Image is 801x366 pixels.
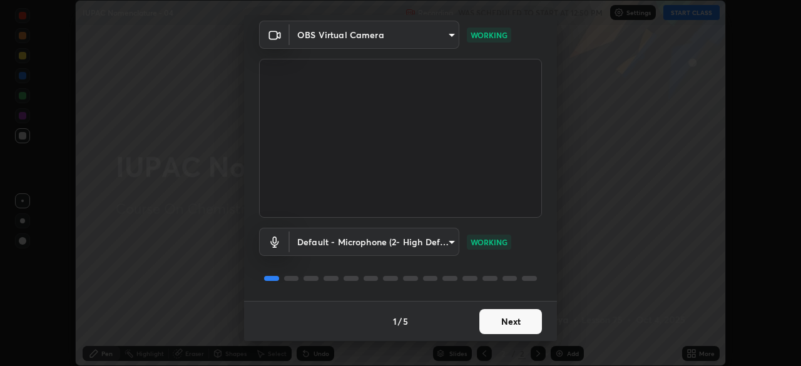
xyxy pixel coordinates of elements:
h4: 1 [393,315,397,328]
h4: / [398,315,402,328]
p: WORKING [471,29,508,41]
h4: 5 [403,315,408,328]
p: WORKING [471,236,508,248]
button: Next [479,309,542,334]
div: OBS Virtual Camera [290,228,459,256]
div: OBS Virtual Camera [290,21,459,49]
